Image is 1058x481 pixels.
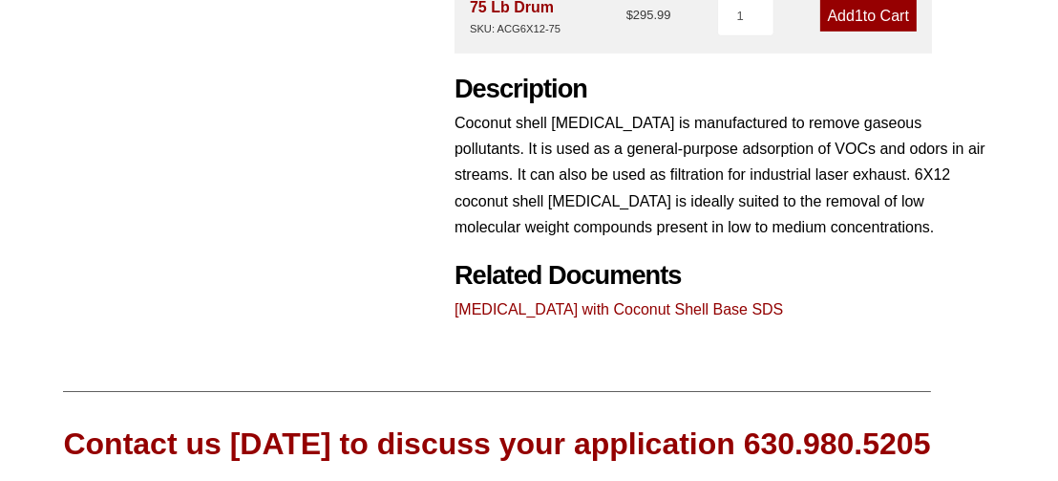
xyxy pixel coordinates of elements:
a: [MEDICAL_DATA] with Coconut Shell Base SDS [455,301,783,317]
h2: Description [455,74,995,105]
div: Contact us [DATE] to discuss your application 630.980.5205 [63,423,930,466]
bdi: 295.99 [626,8,671,22]
span: 1 [855,8,863,24]
span: $ [626,8,633,22]
p: Coconut shell [MEDICAL_DATA] is manufactured to remove gaseous pollutants. It is used as a genera... [455,110,995,240]
div: SKU: ACG6X12-75 [470,20,561,38]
